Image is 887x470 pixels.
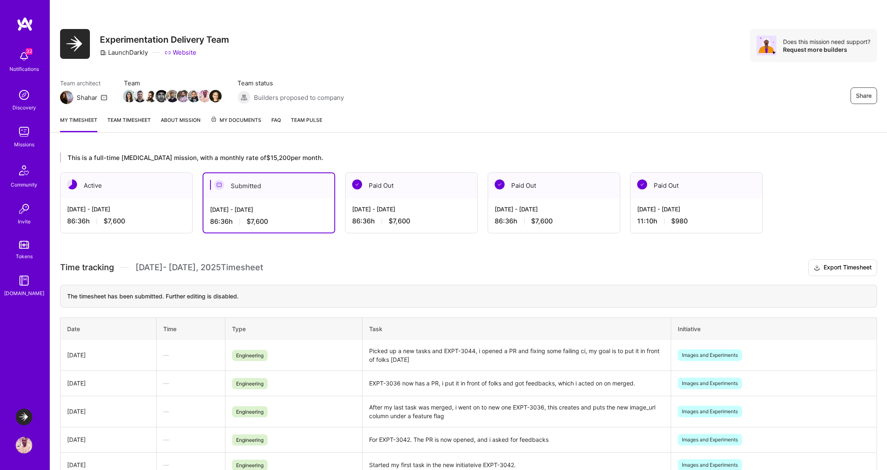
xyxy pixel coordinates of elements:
[389,217,410,225] span: $7,600
[16,87,32,103] img: discovery
[678,406,742,417] span: Images and Experiments
[155,90,168,102] img: Team Member Avatar
[237,79,344,87] span: Team status
[26,48,32,55] span: 32
[214,180,224,190] img: Submitted
[100,48,148,57] div: LaunchDarkly
[67,379,150,388] div: [DATE]
[495,205,613,213] div: [DATE] - [DATE]
[18,217,31,226] div: Invite
[232,434,268,446] span: Engineering
[16,201,32,217] img: Invite
[271,116,281,132] a: FAQ
[60,79,107,87] span: Team architect
[678,378,742,389] span: Images and Experiments
[135,262,263,273] span: [DATE] - [DATE] , 2025 Timesheet
[14,140,34,149] div: Missions
[163,351,218,359] div: —
[107,116,151,132] a: Team timesheet
[488,173,620,198] div: Paid Out
[362,396,671,427] td: After my last task was merged, i went on to new one EXPT-3036, this creates and puts the new imag...
[352,179,362,189] img: Paid Out
[783,46,870,53] div: Request more builders
[14,437,34,453] a: User Avatar
[60,116,97,132] a: My timesheet
[104,217,125,225] span: $7,600
[783,38,870,46] div: Does this mission need support?
[100,34,229,45] h3: Experimentation Delivery Team
[156,89,167,103] a: Team Member Avatar
[199,89,210,103] a: Team Member Avatar
[671,317,877,340] th: Initiative
[814,264,820,272] i: icon Download
[67,217,186,225] div: 86:36 h
[495,179,505,189] img: Paid Out
[124,89,135,103] a: Team Member Avatar
[808,259,877,276] button: Export Timesheet
[10,65,39,73] div: Notifications
[14,409,34,425] a: LaunchDarkly: Experimentation Delivery Team
[254,93,344,102] span: Builders proposed to company
[163,379,218,388] div: —
[67,351,150,359] div: [DATE]
[166,90,179,102] img: Team Member Avatar
[60,285,877,308] div: The timesheet has been submitted. Further editing is disabled.
[16,437,32,453] img: User Avatar
[209,90,222,102] img: Team Member Avatar
[671,217,688,225] span: $980
[67,435,150,444] div: [DATE]
[225,317,362,340] th: Type
[11,180,37,189] div: Community
[163,407,218,416] div: —
[856,92,872,100] span: Share
[67,460,150,469] div: [DATE]
[678,349,742,361] span: Images and Experiments
[14,160,34,180] img: Community
[60,153,814,162] div: This is a full-time [MEDICAL_DATA] mission, with a monthly rate of $15,200 per month.
[362,317,671,340] th: Task
[232,350,268,361] span: Engineering
[362,427,671,452] td: For EXPT-3042. The PR is now opened, and i asked for feedbacks
[134,90,146,102] img: Team Member Avatar
[210,89,221,103] a: Team Member Avatar
[362,371,671,396] td: EXPT-3036 now has a PR, i put it in front of folks and got feedbacks, which i acted on on merged.
[135,89,145,103] a: Team Member Avatar
[188,90,200,102] img: Team Member Avatar
[161,116,201,132] a: About Mission
[247,217,268,226] span: $7,600
[531,217,553,225] span: $7,600
[637,179,647,189] img: Paid Out
[100,49,106,56] i: icon CompanyGray
[756,36,776,56] img: Avatar
[164,48,196,57] a: Website
[17,17,33,31] img: logo
[19,241,29,249] img: tokens
[203,173,334,199] div: Submitted
[163,435,218,444] div: —
[232,406,268,417] span: Engineering
[210,205,328,214] div: [DATE] - [DATE]
[178,89,189,103] a: Team Member Avatar
[145,89,156,103] a: Team Member Avatar
[637,205,756,213] div: [DATE] - [DATE]
[210,116,261,125] span: My Documents
[291,116,322,132] a: Team Pulse
[352,217,471,225] div: 86:36 h
[851,87,877,104] button: Share
[124,79,221,87] span: Team
[60,29,90,59] img: Company Logo
[16,48,32,65] img: bell
[16,272,32,289] img: guide book
[4,289,44,298] div: [DOMAIN_NAME]
[60,262,114,273] span: Time tracking
[167,89,178,103] a: Team Member Avatar
[60,317,157,340] th: Date
[145,90,157,102] img: Team Member Avatar
[156,317,225,340] th: Time
[67,205,186,213] div: [DATE] - [DATE]
[352,205,471,213] div: [DATE] - [DATE]
[495,217,613,225] div: 86:36 h
[362,340,671,371] td: Picked up a new tasks and EXPT-3044, i opened a PR and fixing some failing ci, my goal is to put ...
[177,90,189,102] img: Team Member Avatar
[16,252,33,261] div: Tokens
